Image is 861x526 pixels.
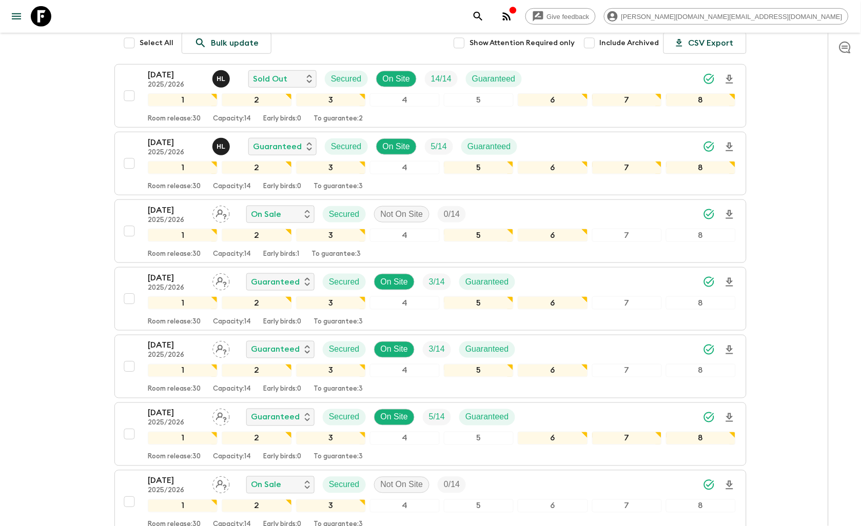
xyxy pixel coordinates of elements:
div: 7 [592,93,662,107]
span: Assign pack leader [212,276,230,285]
div: 8 [666,229,736,242]
div: 1 [148,364,218,377]
button: search adventures [468,6,488,27]
p: Capacity: 14 [213,250,251,258]
p: On Sale [251,208,281,220]
div: 4 [370,229,440,242]
p: Early birds: 0 [263,183,301,191]
p: Capacity: 14 [213,453,251,461]
div: [PERSON_NAME][DOMAIN_NAME][EMAIL_ADDRESS][DOMAIN_NAME] [604,8,849,25]
p: Guaranteed [253,140,302,153]
div: Secured [323,206,366,222]
div: 5 [444,229,514,242]
p: Secured [331,73,362,85]
svg: Synced Successfully [703,479,715,491]
span: Show Attention Required only [469,38,575,48]
div: 2 [222,364,291,377]
div: 4 [370,296,440,310]
div: 1 [148,499,218,513]
svg: Synced Successfully [703,411,715,423]
div: Secured [325,138,368,155]
p: 2025/2026 [148,81,204,89]
p: [DATE] [148,136,204,149]
p: 2025/2026 [148,352,204,360]
div: 5 [444,161,514,174]
p: On Site [381,411,408,423]
svg: Download Onboarding [723,412,736,424]
p: On Sale [251,479,281,491]
div: Trip Fill [438,206,466,222]
p: Secured [329,208,360,220]
p: Capacity: 14 [213,115,251,123]
p: 5 / 14 [431,140,447,153]
p: Early birds: 0 [263,318,301,326]
div: 5 [444,296,514,310]
div: 8 [666,93,736,107]
span: Assign pack leader [212,479,230,488]
div: 2 [222,229,291,242]
svg: Download Onboarding [723,276,736,289]
p: H L [217,75,225,83]
span: Include Archived [600,38,659,48]
span: Assign pack leader [212,344,230,352]
div: Trip Fill [423,341,451,358]
div: 7 [592,432,662,445]
div: Trip Fill [423,274,451,290]
div: 3 [296,296,366,310]
svg: Synced Successfully [703,73,715,85]
p: Secured [329,479,360,491]
button: [DATE]2025/2026Hoang Le NgocGuaranteedSecuredOn SiteTrip FillGuaranteed12345678Room release:30Cap... [114,132,747,195]
svg: Synced Successfully [703,343,715,356]
div: 6 [518,161,588,174]
p: 2025/2026 [148,419,204,428]
p: Guaranteed [472,73,516,85]
p: On Site [383,140,410,153]
p: 3 / 14 [429,343,445,356]
p: Guaranteed [465,343,509,356]
span: Assign pack leader [212,412,230,420]
div: 6 [518,296,588,310]
p: Guaranteed [251,343,300,356]
span: [PERSON_NAME][DOMAIN_NAME][EMAIL_ADDRESS][DOMAIN_NAME] [616,13,848,21]
div: 8 [666,499,736,513]
div: 1 [148,432,218,445]
p: Guaranteed [251,276,300,288]
p: Secured [329,411,360,423]
div: On Site [374,274,415,290]
div: 4 [370,364,440,377]
p: Room release: 30 [148,453,201,461]
p: [DATE] [148,204,204,216]
button: [DATE]2025/2026Assign pack leaderGuaranteedSecuredOn SiteTrip FillGuaranteed12345678Room release:... [114,335,747,398]
div: 3 [296,229,366,242]
p: On Site [381,276,408,288]
p: Guaranteed [467,140,511,153]
div: 6 [518,229,588,242]
p: [DATE] [148,475,204,487]
div: Trip Fill [423,409,451,426]
svg: Download Onboarding [723,141,736,153]
span: Hoang Le Ngoc [212,73,232,82]
div: 3 [296,432,366,445]
p: 2025/2026 [148,487,204,495]
p: Guaranteed [465,411,509,423]
button: [DATE]2025/2026Assign pack leaderOn SaleSecuredNot On SiteTrip Fill12345678Room release:30Capacit... [114,199,747,263]
div: On Site [376,138,417,155]
span: Give feedback [541,13,595,21]
div: Secured [323,477,366,493]
p: On Site [381,343,408,356]
p: Bulk update [211,37,259,49]
div: 8 [666,364,736,377]
p: Room release: 30 [148,250,201,258]
p: Not On Site [381,479,423,491]
p: Room release: 30 [148,318,201,326]
p: Room release: 30 [148,183,201,191]
div: 3 [296,93,366,107]
p: [DATE] [148,69,204,81]
p: Guaranteed [251,411,300,423]
button: HL [212,138,232,155]
p: Capacity: 14 [213,386,251,394]
div: Secured [323,409,366,426]
div: Not On Site [374,206,430,222]
p: H L [217,143,225,151]
div: 1 [148,229,218,242]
